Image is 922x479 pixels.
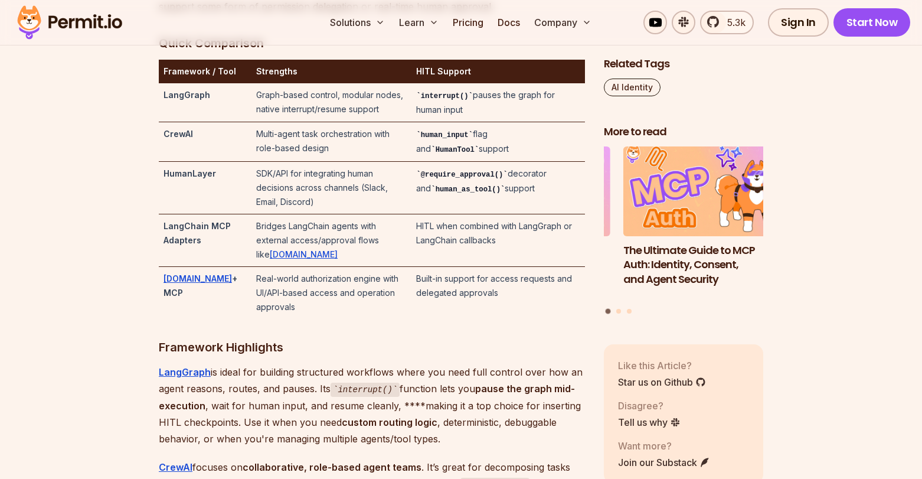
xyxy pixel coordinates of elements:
[623,146,783,236] img: The Ultimate Guide to MCP Auth: Identity, Consent, and Agent Security
[164,129,193,139] strong: CrewAI
[251,162,411,214] td: SDK/API for integrating human decisions across channels (Slack, Email, Discord)
[604,125,763,139] h2: More to read
[627,309,632,314] button: Go to slide 3
[616,309,621,314] button: Go to slide 2
[833,8,911,37] a: Start Now
[700,11,754,34] a: 5.3k
[164,273,232,284] a: [DOMAIN_NAME]
[159,366,211,378] a: LangGraph
[251,83,411,122] td: Graph-based control, modular nodes, native interrupt/resume support
[164,221,231,245] strong: LangChain MCP Adapters
[251,122,411,162] td: Multi-agent task orchestration with role-based design
[431,146,479,154] code: HumanTool
[604,79,661,96] a: AI Identity
[411,60,585,83] th: HITL Support
[411,83,585,122] td: pauses the graph for human input
[12,2,127,43] img: Permit logo
[416,171,507,179] code: @require_approval()
[618,415,681,429] a: Tell us why
[411,214,585,267] td: HITL when combined with LangGraph or LangChain callbacks
[325,11,390,34] button: Solutions
[243,461,421,473] strong: collaborative, role-based agent teams
[448,11,488,34] a: Pricing
[720,15,746,30] span: 5.3k
[159,383,575,412] strong: pause the graph mid-execution
[270,249,338,259] a: [DOMAIN_NAME]
[342,416,437,428] strong: custom routing logic
[606,309,611,314] button: Go to slide 1
[604,146,763,316] div: Posts
[618,398,681,412] p: Disagree?
[493,11,525,34] a: Docs
[618,438,710,452] p: Want more?
[623,146,783,302] a: The Ultimate Guide to MCP Auth: Identity, Consent, and Agent SecurityThe Ultimate Guide to MCP Au...
[529,11,596,34] button: Company
[623,146,783,302] li: 1 of 3
[411,162,585,214] td: decorator and support
[251,60,411,83] th: Strengths
[164,90,210,100] strong: LangGraph
[411,122,585,162] td: flag and support
[416,92,473,100] code: interrupt()
[159,364,585,447] p: is ideal for building structured workflows where you need full control over how an agent reasons,...
[159,461,192,473] a: CrewAI
[768,8,829,37] a: Sign In
[251,214,411,267] td: Bridges LangChain agents with external access/approval flows like
[159,60,251,83] th: Framework / Tool
[251,267,411,320] td: Real-world authorization engine with UI/API-based access and operation approvals
[604,57,763,71] h2: Related Tags
[164,168,216,178] strong: HumanLayer
[411,267,585,320] td: Built-in support for access requests and delegated approvals
[331,383,400,397] code: interrupt()
[618,455,710,469] a: Join our Substack
[623,243,783,286] h3: The Ultimate Guide to MCP Auth: Identity, Consent, and Agent Security
[431,185,505,194] code: human_as_tool()
[159,338,585,357] h3: Framework Highlights
[618,374,706,389] a: Star us on Github
[618,358,706,372] p: Like this Article?
[394,11,443,34] button: Learn
[416,131,473,139] code: human_input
